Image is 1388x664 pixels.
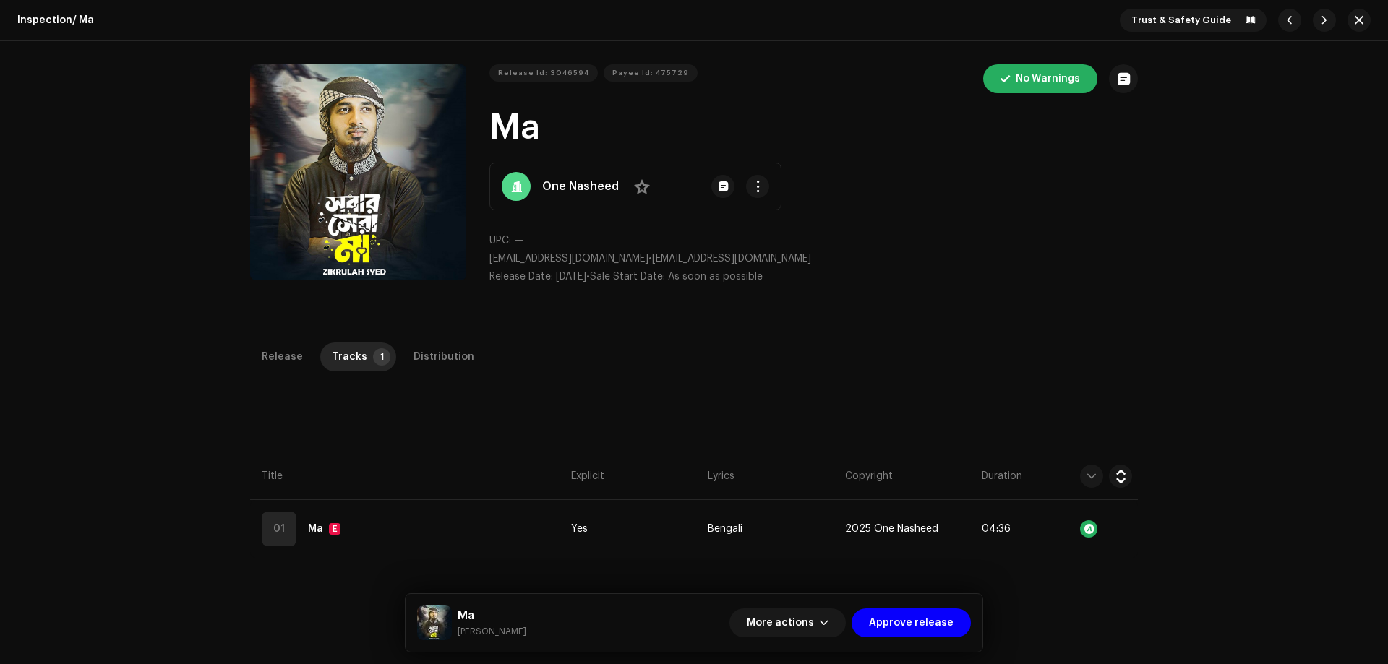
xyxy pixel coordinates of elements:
[329,523,340,535] div: E
[668,272,763,282] span: As soon as possible
[729,608,846,637] button: More actions
[417,605,452,640] img: 6ca6feba-836e-4c9f-80d9-a1c76deb5d90
[489,272,553,282] span: Release Date:
[612,59,689,87] span: Payee Id: 475729
[747,608,814,637] span: More actions
[708,469,734,483] span: Lyrics
[982,469,1022,483] span: Duration
[852,608,971,637] button: Approve release
[489,236,511,246] span: UPC:
[262,512,296,546] div: 01
[869,608,954,637] span: Approve release
[489,254,648,264] span: [EMAIL_ADDRESS][DOMAIN_NAME]
[373,348,390,366] p-badge: 1
[458,607,526,624] h5: Ma
[458,624,526,639] small: Ma
[604,64,698,82] button: Payee Id: 475729
[845,469,893,483] span: Copyright
[571,524,588,535] span: Yes
[489,272,590,282] span: •
[489,105,1138,151] h1: Ma
[982,524,1011,534] span: 04:36
[556,272,586,282] span: [DATE]
[498,59,589,87] span: Release Id: 3046594
[514,236,523,246] span: —
[262,342,303,371] div: Release
[262,469,283,483] span: Title
[414,342,474,371] div: Distribution
[652,254,811,264] span: [EMAIL_ADDRESS][DOMAIN_NAME]
[542,178,619,195] strong: One Nasheed
[489,251,1138,267] p: •
[308,514,323,543] strong: Ma
[571,469,604,483] span: Explicit
[590,272,665,282] span: Sale Start Date:
[489,64,598,82] button: Release Id: 3046594
[708,524,742,535] span: Bengali
[332,342,367,371] div: Tracks
[845,524,938,535] span: 2025 One Nasheed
